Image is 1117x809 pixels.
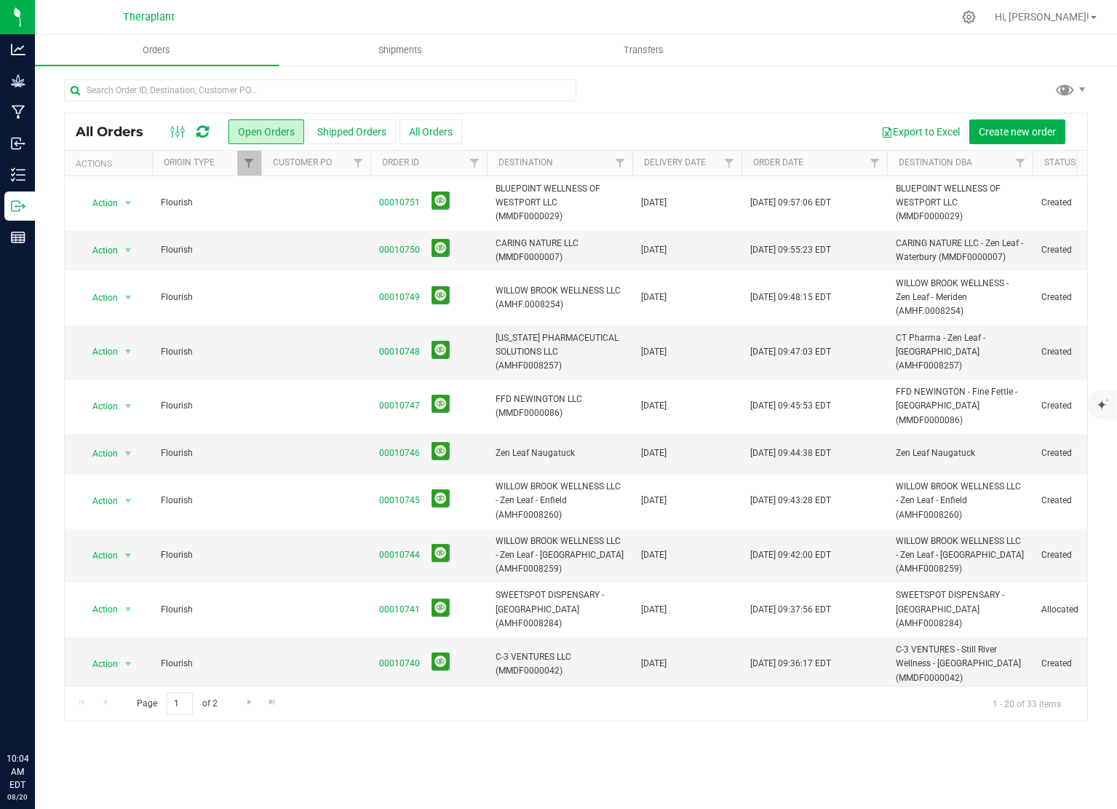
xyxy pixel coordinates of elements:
input: 1 [167,692,193,715]
div: Actions [76,159,146,169]
span: WILLOW BROOK WELLNESS - Zen Leaf - Meriden (AMHF.0008254) [896,277,1024,319]
span: Action [79,288,119,308]
span: WILLOW BROOK WELLNESS LLC - Zen Leaf - Enfield (AMHF0008260) [496,480,624,522]
span: [DATE] [641,399,667,413]
span: [DATE] 09:47:03 EDT [750,345,831,359]
inline-svg: Inbound [11,136,25,151]
a: Status [1044,157,1076,167]
a: 00010749 [379,291,420,304]
span: Hi, [PERSON_NAME]! [995,11,1089,23]
button: All Orders [400,119,462,144]
span: [DATE] [641,446,667,460]
a: Filter [717,151,742,175]
span: SWEETSPOT DISPENSARY - [GEOGRAPHIC_DATA] (AMHF0008284) [496,588,624,631]
span: 1 - 20 of 33 items [981,692,1073,714]
button: Open Orders [228,119,304,144]
span: select [119,491,138,511]
inline-svg: Inventory [11,167,25,182]
span: Page of 2 [124,692,229,715]
span: select [119,193,138,213]
span: C-3 VENTURES - Still River Wellness - [GEOGRAPHIC_DATA] (MMDF0000042) [896,643,1024,685]
span: C-3 VENTURES LLC (MMDF0000042) [496,650,624,678]
inline-svg: Grow [11,74,25,88]
a: 00010746 [379,446,420,460]
a: Transfers [522,35,766,66]
span: Shipments [359,44,442,57]
a: 00010745 [379,494,420,508]
iframe: Resource center [15,692,58,736]
a: 00010751 [379,196,420,210]
span: [DATE] [641,243,667,257]
a: Delivery Date [644,157,706,167]
span: select [119,599,138,620]
a: Filter [1009,151,1033,175]
span: WILLOW BROOK WELLNESS LLC - Zen Leaf - [GEOGRAPHIC_DATA] (AMHF0008259) [896,534,1024,577]
span: Flourish [161,446,253,460]
span: Flourish [161,243,253,257]
span: Transfers [604,44,683,57]
span: CT Pharma - Zen Leaf - [GEOGRAPHIC_DATA] (AMHF0008257) [896,331,1024,374]
button: Export to Excel [872,119,969,144]
span: Orders [123,44,190,57]
span: [DATE] [641,657,667,671]
span: All Orders [76,124,158,140]
span: Flourish [161,657,253,671]
span: [DATE] 09:37:56 EDT [750,603,831,617]
span: Flourish [161,494,253,508]
a: 00010741 [379,603,420,617]
iframe: Resource center unread badge [43,690,60,708]
span: select [119,545,138,566]
span: select [119,443,138,464]
span: Action [79,599,119,620]
p: 08/20 [7,792,28,802]
span: Action [79,396,119,417]
div: Manage settings [960,10,978,24]
span: select [119,288,138,308]
a: 00010747 [379,399,420,413]
span: FFD NEWINGTON - Fine Fettle - [GEOGRAPHIC_DATA] (MMDF0000086) [896,385,1024,427]
span: WILLOW BROOK WELLNESS LLC - Zen Leaf - Enfield (AMHF0008260) [896,480,1024,522]
a: Filter [346,151,370,175]
p: 10:04 AM EDT [7,752,28,792]
span: CARING NATURE LLC - Zen Leaf - Waterbury (MMDF0000007) [896,237,1024,264]
span: [DATE] 09:44:38 EDT [750,446,831,460]
span: FFD NEWINGTON LLC (MMDF0000086) [496,392,624,420]
span: [US_STATE] PHARMACEUTICAL SOLUTIONS LLC (AMHF0008257) [496,331,624,374]
a: 00010750 [379,243,420,257]
span: Flourish [161,345,253,359]
a: Orders [35,35,279,66]
input: Search Order ID, Destination, Customer PO... [64,79,576,101]
a: Filter [863,151,887,175]
span: Flourish [161,399,253,413]
inline-svg: Outbound [11,199,25,213]
span: Flourish [161,196,253,210]
a: Destination [498,157,553,167]
span: [DATE] 09:45:53 EDT [750,399,831,413]
span: Action [79,545,119,566]
span: [DATE] 09:57:06 EDT [750,196,831,210]
span: Flourish [161,603,253,617]
span: [DATE] 09:48:15 EDT [750,291,831,304]
inline-svg: Reports [11,230,25,245]
a: Origin Type [164,157,215,167]
a: Order ID [382,157,419,167]
span: select [119,342,138,362]
button: Shipped Orders [308,119,396,144]
a: Filter [608,151,632,175]
span: WILLOW BROOK WELLNESS LLC (AMHF.0008254) [496,284,624,312]
span: BLUEPOINT WELLNESS OF WESTPORT LLC (MMDF0000029) [896,182,1024,224]
span: [DATE] 09:36:17 EDT [750,657,831,671]
span: [DATE] 09:43:28 EDT [750,494,831,508]
span: Action [79,240,119,261]
a: Order Date [753,157,803,167]
span: [DATE] [641,548,667,562]
a: Go to the last page [262,692,283,712]
button: Create new order [969,119,1065,144]
a: Filter [237,151,261,175]
span: SWEETSPOT DISPENSARY - [GEOGRAPHIC_DATA] (AMHF0008284) [896,588,1024,631]
span: CARING NATURE LLC (MMDF0000007) [496,237,624,264]
span: [DATE] [641,345,667,359]
a: 00010744 [379,548,420,562]
span: [DATE] 09:42:00 EDT [750,548,831,562]
span: [DATE] [641,196,667,210]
